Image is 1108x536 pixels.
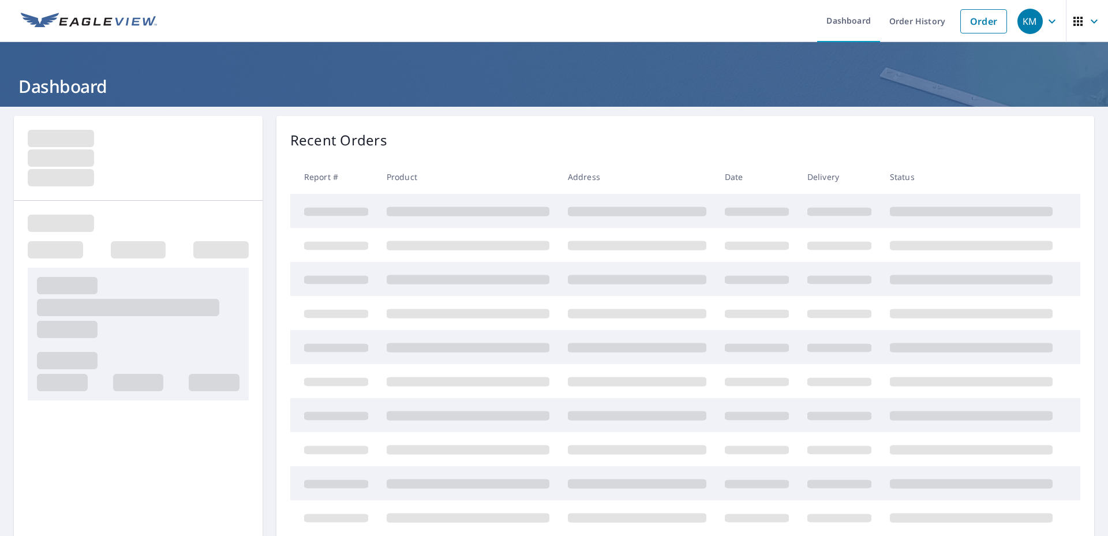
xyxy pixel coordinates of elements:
img: EV Logo [21,13,157,30]
th: Report # [290,160,377,194]
p: Recent Orders [290,130,387,151]
th: Delivery [798,160,881,194]
div: KM [1017,9,1043,34]
th: Address [559,160,716,194]
th: Product [377,160,559,194]
th: Status [881,160,1062,194]
h1: Dashboard [14,74,1094,98]
th: Date [716,160,798,194]
a: Order [960,9,1007,33]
